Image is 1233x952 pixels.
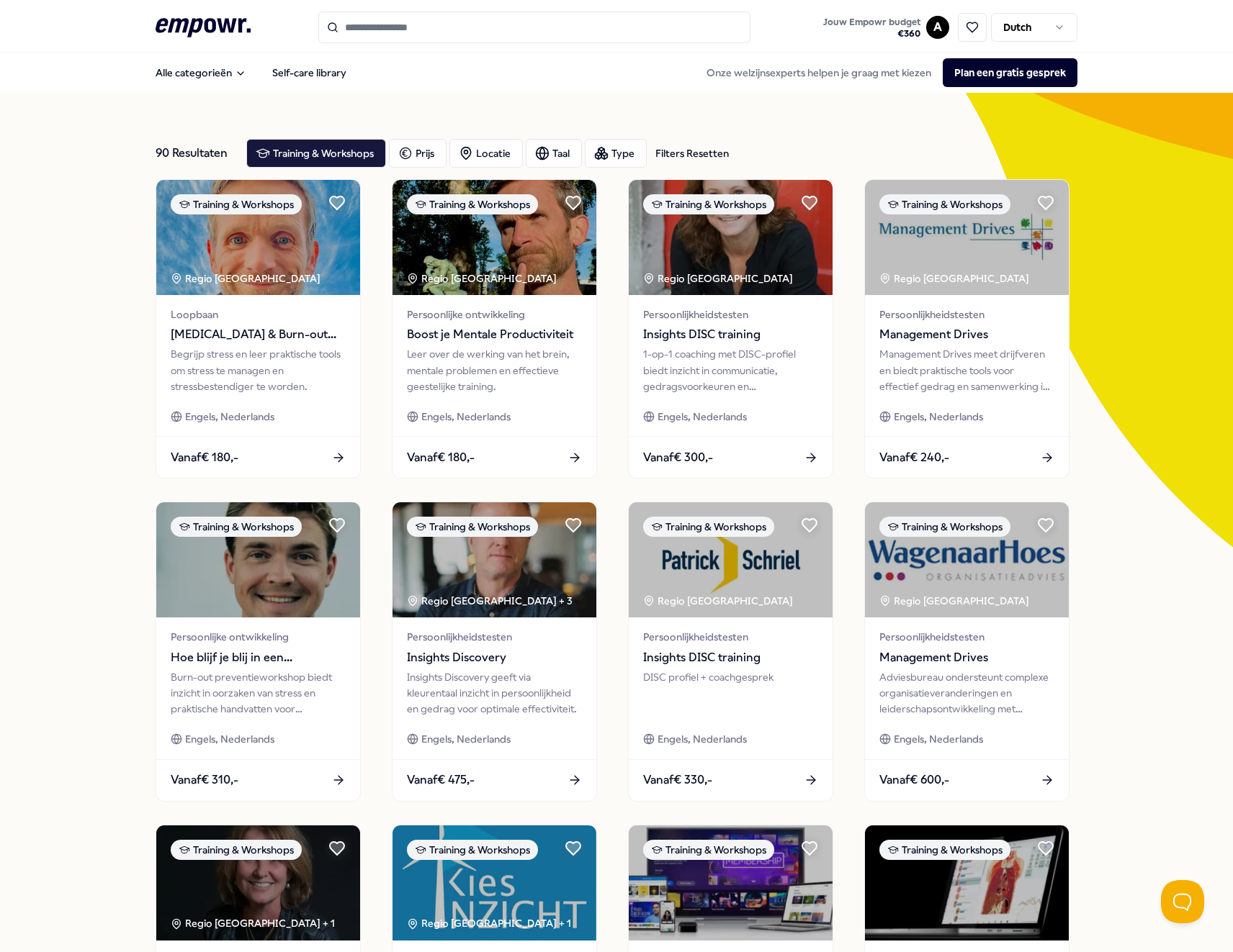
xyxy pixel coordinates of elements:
button: Jouw Empowr budget€360 [820,14,923,42]
span: Engels, Nederlands [421,731,511,747]
a: package imageTraining & WorkshopsPersoonlijke ontwikkelingHoe blijf je blij in een prestatiemaats... [156,502,361,801]
div: Begrijp stress en leer praktische tools om stress te managen en stressbestendiger te worden. [171,346,346,394]
div: Onze welzijnsexperts helpen je graag met kiezen [695,58,1077,87]
span: Engels, Nederlands [658,731,747,747]
div: DISC profiel + coachgesprek [643,669,818,717]
div: Training & Workshops [643,840,774,860]
div: Management Drives meet drijfveren en biedt praktische tools voor effectief gedrag en samenwerking... [879,346,1054,394]
img: package image [156,502,360,617]
span: Management Drives [879,648,1054,667]
img: package image [156,180,360,295]
span: Vanaf € 475,- [407,771,475,789]
div: Regio [GEOGRAPHIC_DATA] [643,593,795,609]
img: package image [629,825,833,940]
span: Persoonlijkheidstesten [407,629,582,645]
div: Regio [GEOGRAPHIC_DATA] [879,593,1031,609]
div: Training & Workshops [407,194,538,214]
span: Engels, Nederlands [185,409,274,425]
span: Vanaf € 240,- [879,448,949,467]
div: 1-op-1 coaching met DISC-profiel biedt inzicht in communicatie, gedragsvoorkeuren en ontwikkelpun... [643,346,818,394]
div: Burn-out preventieworkshop biedt inzicht in oorzaken van stress en praktische handvatten voor ene... [171,669,346,717]
span: Insights DISC training [643,648,818,667]
div: Training & Workshops [879,194,1010,214]
a: Self-care library [261,58,358,87]
button: Type [585,139,647,168]
span: € 360 [823,28,920,40]
span: Vanaf € 600,- [879,771,949,789]
a: Jouw Empowr budget€360 [817,12,926,42]
input: Search for products, categories or subcategories [318,12,750,43]
div: Regio [GEOGRAPHIC_DATA] [407,271,559,286]
span: Hoe blijf je blij in een prestatiemaatschappij (workshop) [171,648,346,667]
span: Persoonlijkheidstesten [643,307,818,322]
div: Training & Workshops [171,194,302,214]
div: Regio [GEOGRAPHIC_DATA] [643,271,795,286]
span: Insights DISC training [643,325,818,344]
img: package image [393,502,596,617]
div: Regio [GEOGRAPHIC_DATA] + 1 [171,915,335,931]
button: Prijs [389,139,447,168]
span: Engels, Nederlands [185,731,274,747]
a: package imageTraining & WorkshopsRegio [GEOGRAPHIC_DATA] Loopbaan[MEDICAL_DATA] & Burn-out Preven... [156,179,361,479]
span: Boost je Mentale Productiviteit [407,325,582,344]
nav: Main [144,58,358,87]
img: package image [393,825,596,940]
a: package imageTraining & WorkshopsRegio [GEOGRAPHIC_DATA] + 3PersoonlijkheidstestenInsights Discov... [392,502,597,801]
div: Training & Workshops [171,840,302,860]
button: Locatie [449,139,523,168]
button: Alle categorieën [144,58,258,87]
div: Training & Workshops [879,840,1010,860]
div: Training & Workshops [407,840,538,860]
span: Persoonlijkheidstesten [643,629,818,645]
span: Engels, Nederlands [658,409,747,425]
span: Jouw Empowr budget [823,17,920,28]
div: 90 Resultaten [156,139,235,168]
a: package imageTraining & WorkshopsRegio [GEOGRAPHIC_DATA] PersoonlijkheidstestenInsights DISC trai... [628,502,833,801]
div: Training & Workshops [643,517,774,537]
span: Engels, Nederlands [421,409,511,425]
button: A [926,16,949,39]
button: Training & Workshops [246,139,386,168]
span: Vanaf € 180,- [171,448,238,467]
img: package image [393,180,596,295]
div: Leer over de werking van het brein, mentale problemen en effectieve geestelijke training. [407,346,582,394]
button: Plan een gratis gesprek [943,58,1077,87]
iframe: Help Scout Beacon - Open [1161,880,1204,923]
span: [MEDICAL_DATA] & Burn-out Preventie [171,325,346,344]
div: Filters Resetten [655,145,729,161]
span: Loopbaan [171,307,346,322]
div: Adviesbureau ondersteunt complexe organisatieveranderingen en leiderschapsontwikkeling met strate... [879,669,1054,717]
div: Regio [GEOGRAPHIC_DATA] + 3 [407,593,573,609]
div: Insights Discovery geeft via kleurentaal inzicht in persoonlijkheid en gedrag voor optimale effec... [407,669,582,717]
img: package image [156,825,360,940]
div: Training & Workshops [407,517,538,537]
img: package image [629,180,833,295]
div: Regio [GEOGRAPHIC_DATA] [879,271,1031,286]
div: Training & Workshops [879,517,1010,537]
span: Vanaf € 310,- [171,771,238,789]
span: Vanaf € 180,- [407,448,475,467]
div: Training & Workshops [643,194,774,214]
span: Insights Discovery [407,648,582,667]
span: Vanaf € 330,- [643,771,712,789]
span: Persoonlijke ontwikkeling [407,307,582,322]
span: Vanaf € 300,- [643,448,713,467]
a: package imageTraining & WorkshopsRegio [GEOGRAPHIC_DATA] PersoonlijkheidstestenManagement DrivesM... [864,179,1070,479]
div: Training & Workshops [171,517,302,537]
button: Taal [526,139,582,168]
span: Persoonlijkheidstesten [879,629,1054,645]
div: Regio [GEOGRAPHIC_DATA] + 1 [407,915,571,931]
a: package imageTraining & WorkshopsRegio [GEOGRAPHIC_DATA] PersoonlijkheidstestenInsights DISC trai... [628,179,833,479]
span: Engels, Nederlands [894,731,983,747]
img: package image [865,825,1069,940]
a: package imageTraining & WorkshopsRegio [GEOGRAPHIC_DATA] PersoonlijkheidstestenManagement DrivesA... [864,502,1070,801]
span: Engels, Nederlands [894,409,983,425]
div: Regio [GEOGRAPHIC_DATA] [171,271,323,286]
a: package imageTraining & WorkshopsRegio [GEOGRAPHIC_DATA] Persoonlijke ontwikkelingBoost je Mental... [392,179,597,479]
span: Management Drives [879,325,1054,344]
span: Persoonlijkheidstesten [879,307,1054,322]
